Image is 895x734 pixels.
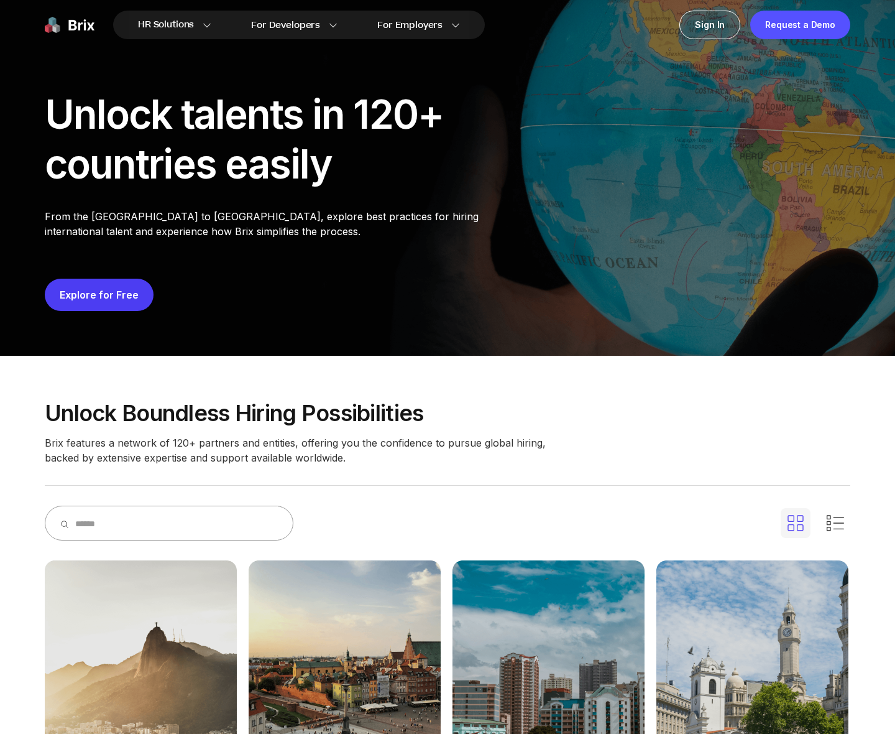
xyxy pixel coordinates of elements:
[45,435,554,465] p: Brix features a network of 120+ partners and entities, offering you the confidence to pursue glob...
[45,90,523,189] div: Unlock talents in 120+ countries easily
[750,11,850,39] a: Request a Demo
[45,401,850,425] p: Unlock boundless hiring possibilities
[45,279,154,311] button: Explore for Free
[45,209,523,239] p: From the [GEOGRAPHIC_DATA] to [GEOGRAPHIC_DATA], explore best practices for hiring international ...
[138,15,194,35] span: HR Solutions
[60,289,139,301] a: Explore for Free
[679,11,740,39] a: Sign In
[251,19,320,32] span: For Developers
[377,19,443,32] span: For Employers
